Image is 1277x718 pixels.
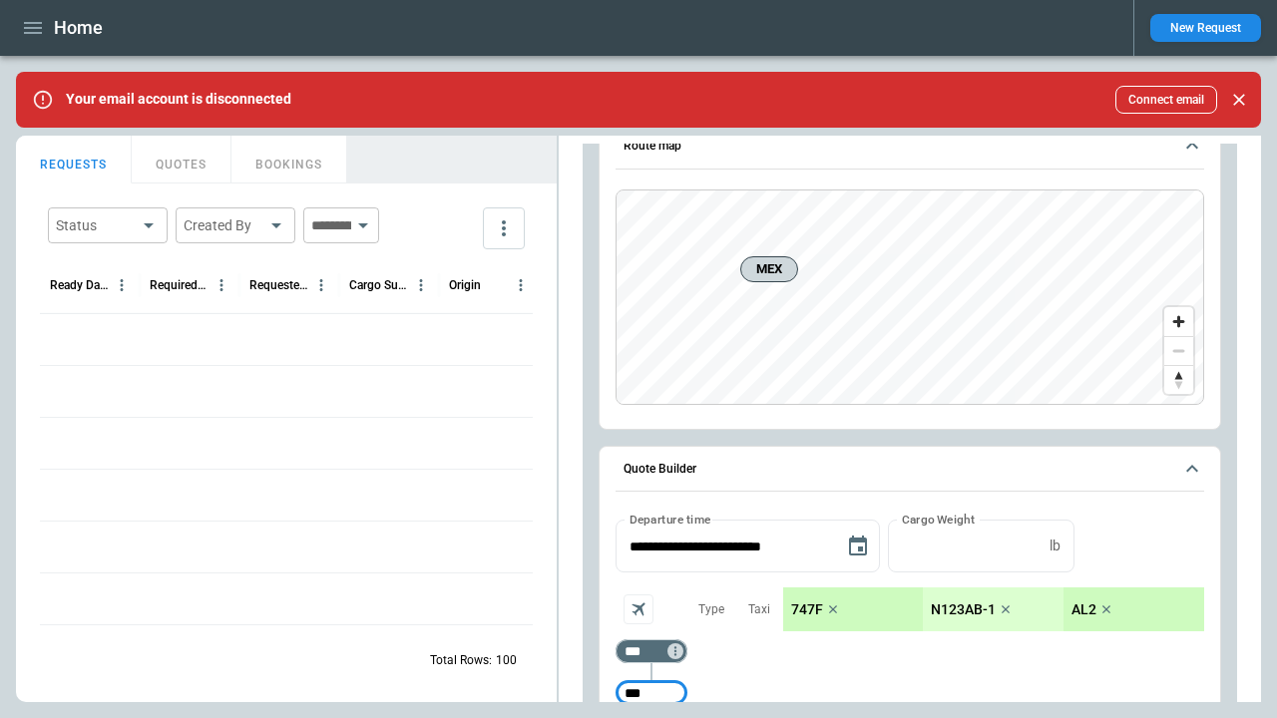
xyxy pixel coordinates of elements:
div: scrollable content [783,587,1204,631]
button: Route map [616,124,1204,170]
div: Quote Builder [616,520,1204,715]
button: REQUESTS [16,136,132,183]
button: QUOTES [132,136,231,183]
canvas: Map [617,190,1203,404]
div: Ready Date & Time (UTC+03:00) [50,278,109,292]
span: Aircraft selection [624,594,653,624]
p: Your email account is disconnected [66,91,291,108]
p: 747F [791,601,823,618]
div: Created By [184,215,263,235]
button: Quote Builder [616,447,1204,493]
label: Departure time [630,511,711,528]
button: Zoom in [1164,307,1193,336]
button: Required Date & Time (UTC+03:00) column menu [209,272,234,298]
p: Taxi [748,601,770,618]
button: Reset bearing to north [1164,365,1193,394]
span: MEX [749,259,789,279]
button: Choose date, selected date is Aug 20, 2025 [838,527,878,566]
p: Total Rows: [430,652,492,669]
button: more [483,207,525,249]
p: N123AB-1 [931,601,996,618]
div: dismiss [1225,78,1253,122]
div: Route map [616,189,1204,405]
div: Cargo Summary [349,278,408,292]
p: 100 [496,652,517,669]
label: Cargo Weight [902,511,975,528]
div: Too short [616,681,687,705]
h1: Home [54,16,103,40]
p: Type [698,601,724,618]
button: Zoom out [1164,336,1193,365]
div: Status [56,215,136,235]
div: Origin [449,278,481,292]
h6: Quote Builder [624,463,696,476]
button: Origin column menu [508,272,534,298]
p: AL2 [1071,601,1096,618]
button: Ready Date & Time (UTC+03:00) column menu [109,272,135,298]
h6: Route map [624,140,681,153]
button: Requested Route column menu [308,272,334,298]
button: Connect email [1115,86,1217,114]
p: lb [1050,538,1061,554]
div: Too short [616,639,687,663]
button: Close [1225,86,1253,114]
button: Cargo Summary column menu [408,272,434,298]
button: BOOKINGS [231,136,347,183]
div: Requested Route [249,278,308,292]
button: New Request [1150,14,1261,42]
div: Required Date & Time (UTC+03:00) [150,278,209,292]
